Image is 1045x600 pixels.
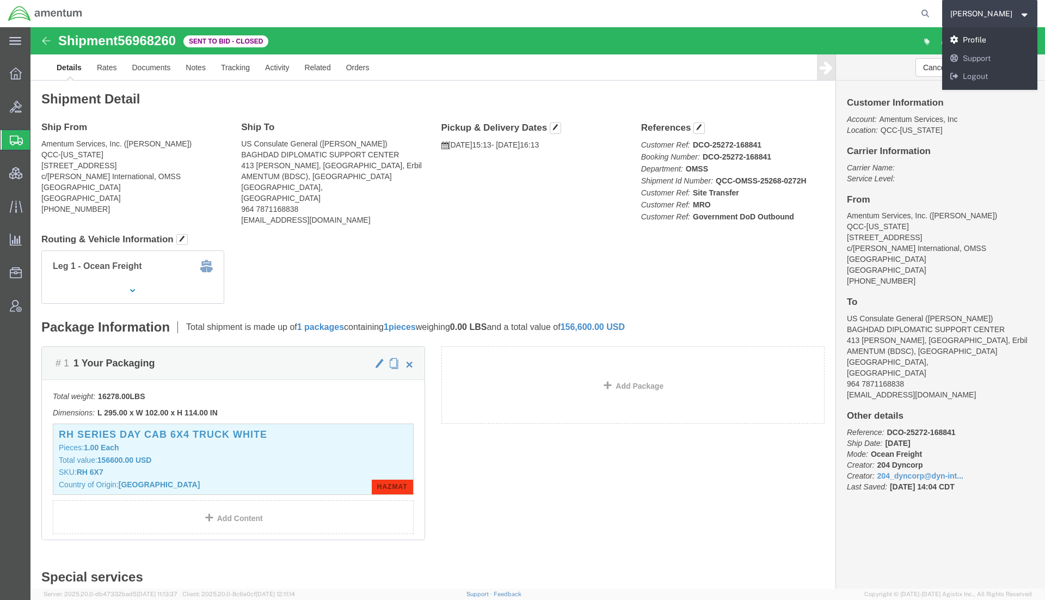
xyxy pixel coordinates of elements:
[182,591,295,597] span: Client: 2025.20.0-8c6e0cf
[942,68,1038,86] a: Logout
[30,27,1045,589] iframe: FS Legacy Container
[8,5,83,22] img: logo
[864,590,1032,599] span: Copyright © [DATE]-[DATE] Agistix Inc., All Rights Reserved
[256,591,295,597] span: [DATE] 12:11:14
[950,8,1012,20] span: Jason Champagne
[466,591,494,597] a: Support
[494,591,521,597] a: Feedback
[942,50,1038,68] a: Support
[950,7,1030,20] button: [PERSON_NAME]
[942,31,1038,50] a: Profile
[137,591,177,597] span: [DATE] 11:13:37
[44,591,177,597] span: Server: 2025.20.0-db47332bad5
